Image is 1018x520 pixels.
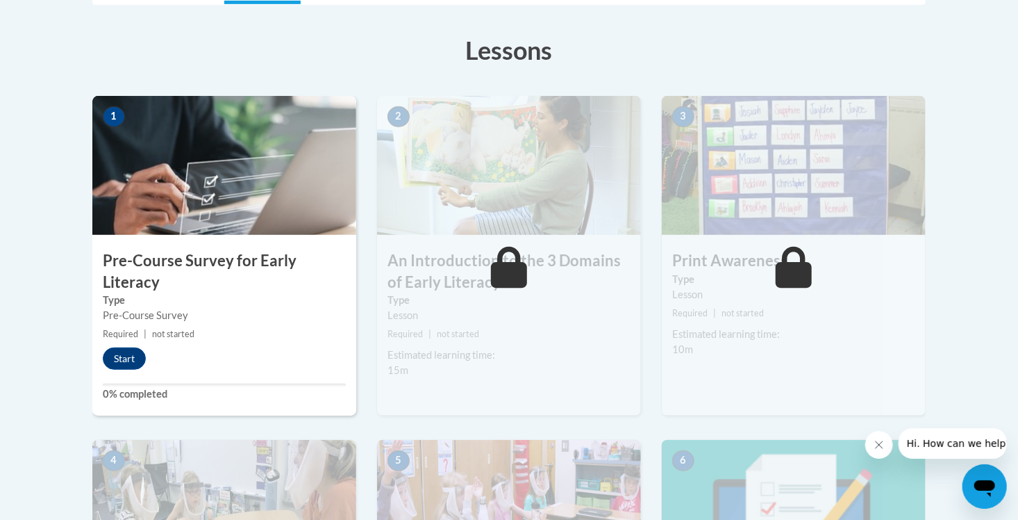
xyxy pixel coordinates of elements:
[672,450,694,471] span: 6
[377,96,641,235] img: Course Image
[865,431,893,459] iframe: Close message
[377,250,641,293] h3: An Introduction to the 3 Domains of Early Literacy
[672,327,915,342] div: Estimated learning time:
[662,96,926,235] img: Course Image
[103,329,138,339] span: Required
[103,387,346,402] label: 0% completed
[721,308,764,318] span: not started
[387,348,631,363] div: Estimated learning time:
[387,450,410,471] span: 5
[103,450,125,471] span: 4
[672,308,708,318] span: Required
[92,250,356,293] h3: Pre-Course Survey for Early Literacy
[103,106,125,127] span: 1
[672,272,915,287] label: Type
[428,329,431,339] span: |
[144,329,147,339] span: |
[103,308,346,323] div: Pre-Course Survey
[103,293,346,308] label: Type
[437,329,479,339] span: not started
[662,250,926,272] h3: Print Awareness
[672,106,694,127] span: 3
[899,428,1007,459] iframe: Message from company
[387,293,631,308] label: Type
[92,96,356,235] img: Course Image
[387,329,423,339] span: Required
[152,329,194,339] span: not started
[387,364,408,376] span: 15m
[672,343,693,355] span: 10m
[713,308,716,318] span: |
[8,10,112,21] span: Hi. How can we help?
[387,308,631,323] div: Lesson
[962,464,1007,509] iframe: Button to launch messaging window
[103,348,146,370] button: Start
[387,106,410,127] span: 2
[672,287,915,302] div: Lesson
[92,33,926,67] h3: Lessons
